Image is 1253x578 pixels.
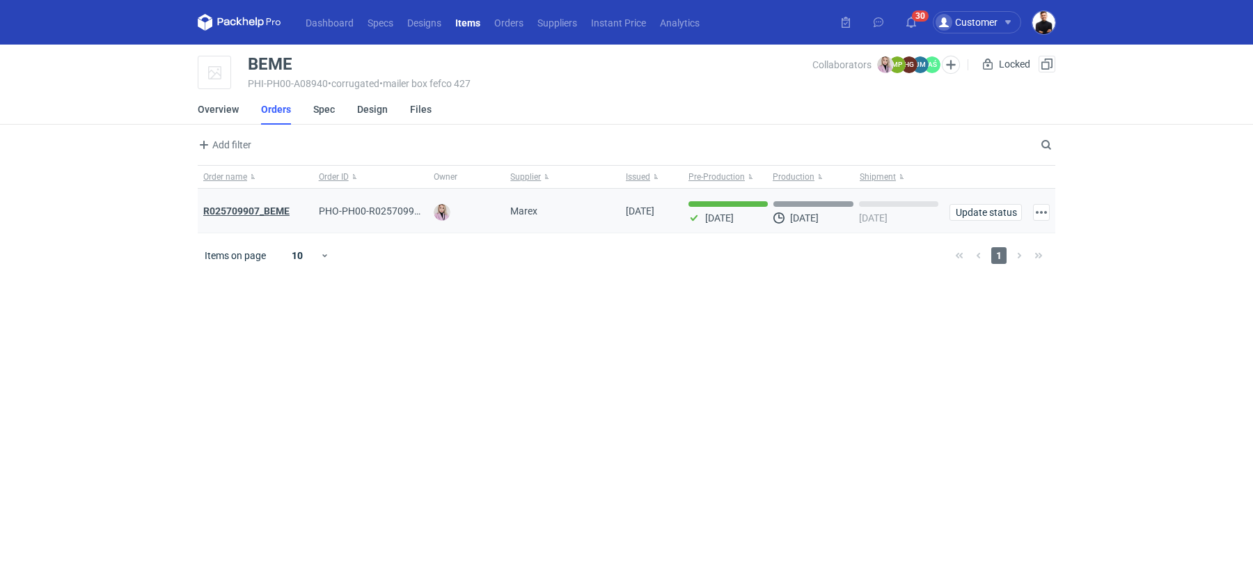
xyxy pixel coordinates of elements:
[261,94,291,125] a: Orders
[626,171,650,182] span: Issued
[770,166,857,188] button: Production
[620,166,683,188] button: Issued
[205,249,266,263] span: Items on page
[195,136,252,153] button: Add filter
[203,205,290,217] a: R025709907_BEME
[248,56,292,72] div: BEME
[688,171,745,182] span: Pre-Production
[901,56,917,73] figcaption: HG
[860,171,896,182] span: Shipment
[379,78,471,89] span: • mailer box fefco 427
[198,94,239,125] a: Overview
[1038,136,1082,153] input: Search
[448,14,487,31] a: Items
[530,14,584,31] a: Suppliers
[1033,204,1050,221] button: Actions
[900,11,922,33] button: 30
[705,212,734,224] p: [DATE]
[949,204,1022,221] button: Update status
[299,14,361,31] a: Dashboard
[942,56,960,74] button: Edit collaborators
[505,166,620,188] button: Supplier
[400,14,448,31] a: Designs
[510,171,541,182] span: Supplier
[979,56,1033,72] div: Locked
[198,14,281,31] svg: Packhelp Pro
[859,212,888,224] p: [DATE]
[434,204,450,221] img: Klaudia Wiśniewska
[653,14,707,31] a: Analytics
[991,247,1007,264] span: 1
[357,94,388,125] a: Design
[933,11,1032,33] button: Customer
[1039,56,1055,72] button: Duplicate Item
[275,246,320,265] div: 10
[790,212,819,224] p: [DATE]
[328,78,379,89] span: • corrugated
[626,205,654,217] span: 19/08/2025
[313,94,335,125] a: Spec
[812,59,872,70] span: Collaborators
[196,136,251,153] span: Add filter
[319,205,455,217] span: PHO-PH00-R025709907_BEME
[773,171,814,182] span: Production
[361,14,400,31] a: Specs
[510,204,537,218] span: Marex
[857,166,944,188] button: Shipment
[584,14,653,31] a: Instant Price
[924,56,940,73] figcaption: AŚ
[203,171,247,182] span: Order name
[410,94,432,125] a: Files
[889,56,906,73] figcaption: MP
[1032,11,1055,34] img: Tomasz Kubiak
[936,14,998,31] div: Customer
[198,166,313,188] button: Order name
[487,14,530,31] a: Orders
[505,189,620,233] div: Marex
[683,166,770,188] button: Pre-Production
[319,171,349,182] span: Order ID
[313,166,429,188] button: Order ID
[912,56,929,73] figcaption: JM
[877,56,894,73] img: Klaudia Wiśniewska
[248,78,812,89] div: PHI-PH00-A08940
[434,171,457,182] span: Owner
[956,208,1016,217] span: Update status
